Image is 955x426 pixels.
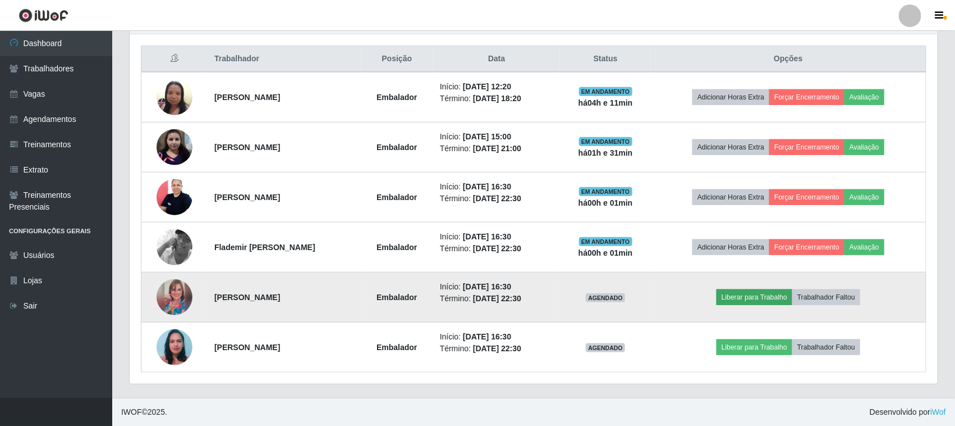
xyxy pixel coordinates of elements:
button: Avaliação [844,239,884,255]
li: Término: [440,193,554,205]
th: Status [560,46,650,72]
li: Término: [440,93,554,105]
strong: há 00 h e 01 min [578,248,633,257]
button: Trabalhador Faltou [792,289,860,305]
th: Opções [651,46,926,72]
strong: [PERSON_NAME] [214,93,280,102]
li: Término: [440,293,554,305]
li: Início: [440,131,554,143]
span: IWOF [121,407,142,416]
img: 1753388876118.jpeg [157,279,192,315]
li: Término: [440,343,554,355]
time: [DATE] 16:30 [463,232,511,241]
span: © 2025 . [121,406,167,418]
img: 1754319045625.jpeg [157,315,192,379]
time: [DATE] 16:30 [463,282,511,291]
a: iWof [930,407,946,416]
time: [DATE] 22:30 [473,194,521,203]
time: [DATE] 22:30 [473,294,521,303]
button: Forçar Encerramento [769,139,844,155]
strong: [PERSON_NAME] [214,143,280,152]
button: Forçar Encerramento [769,239,844,255]
span: EM ANDAMENTO [579,87,632,96]
strong: [PERSON_NAME] [214,343,280,352]
button: Avaliação [844,89,884,105]
button: Adicionar Horas Extra [692,89,769,105]
button: Adicionar Horas Extra [692,139,769,155]
time: [DATE] 15:00 [463,132,511,141]
button: Trabalhador Faltou [792,339,860,355]
button: Liberar para Trabalho [717,289,792,305]
li: Início: [440,281,554,293]
img: CoreUI Logo [19,8,68,22]
strong: Embalador [377,243,417,252]
li: Início: [440,331,554,343]
strong: Embalador [377,93,417,102]
time: [DATE] 18:20 [473,94,521,103]
img: 1677862473540.jpeg [157,215,192,279]
span: EM ANDAMENTO [579,187,632,196]
strong: há 01 h e 31 min [578,148,633,157]
strong: Flademir [PERSON_NAME] [214,243,315,252]
strong: Embalador [377,143,417,152]
th: Posição [361,46,433,72]
img: 1705883176470.jpeg [157,173,192,221]
strong: Embalador [377,343,417,352]
time: [DATE] 16:30 [463,182,511,191]
strong: [PERSON_NAME] [214,293,280,302]
li: Término: [440,243,554,255]
strong: Embalador [377,293,417,302]
button: Avaliação [844,189,884,205]
time: [DATE] 22:30 [473,244,521,253]
strong: [PERSON_NAME] [214,193,280,202]
span: EM ANDAMENTO [579,137,632,146]
time: [DATE] 21:00 [473,144,521,153]
li: Início: [440,181,554,193]
li: Término: [440,143,554,155]
strong: Embalador [377,193,417,202]
li: Início: [440,231,554,243]
span: AGENDADO [586,293,625,302]
time: [DATE] 22:30 [473,344,521,353]
button: Avaliação [844,139,884,155]
button: Adicionar Horas Extra [692,189,769,205]
li: Início: [440,81,554,93]
button: Forçar Encerramento [769,89,844,105]
th: Data [433,46,561,72]
button: Adicionar Horas Extra [692,239,769,255]
span: EM ANDAMENTO [579,237,632,246]
time: [DATE] 12:20 [463,82,511,91]
span: AGENDADO [586,343,625,352]
time: [DATE] 16:30 [463,332,511,341]
strong: há 04 h e 11 min [578,98,633,107]
th: Trabalhador [208,46,361,72]
img: 1725571179961.jpeg [157,129,192,165]
img: 1721259813079.jpeg [157,73,192,121]
button: Forçar Encerramento [769,189,844,205]
button: Liberar para Trabalho [717,339,792,355]
strong: há 00 h e 01 min [578,198,633,207]
span: Desenvolvido por [870,406,946,418]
